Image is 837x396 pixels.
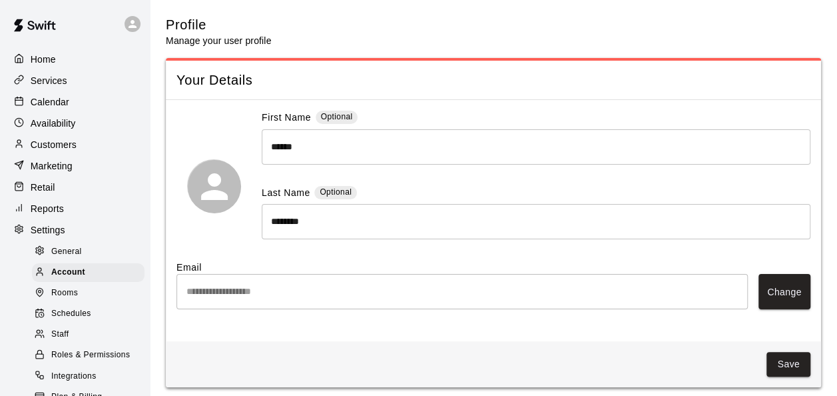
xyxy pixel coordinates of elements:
p: Marketing [31,159,73,173]
span: Account [51,266,85,279]
label: Email [176,261,810,274]
p: Customers [31,138,77,151]
a: Reports [11,199,139,219]
label: First Name [262,111,311,126]
p: Settings [31,223,65,237]
a: General [32,241,150,262]
a: Roles & Permissions [32,345,150,366]
div: Account [32,263,144,282]
div: Roles & Permissions [32,346,144,365]
span: Rooms [51,287,78,300]
a: Availability [11,113,139,133]
a: Rooms [32,283,150,304]
h5: Profile [166,16,271,34]
p: Home [31,53,56,66]
button: Save [766,352,810,377]
a: Marketing [11,156,139,176]
span: Optional [320,187,352,197]
p: Manage your user profile [166,34,271,47]
div: Integrations [32,367,144,386]
a: Schedules [32,304,150,325]
div: Staff [32,325,144,344]
span: Your Details [176,71,810,89]
div: Schedules [32,305,144,323]
div: General [32,243,144,261]
p: Availability [31,117,76,130]
button: Change [758,274,810,309]
span: Optional [321,112,353,121]
span: General [51,245,82,259]
a: Account [32,262,150,283]
a: Home [11,49,139,69]
p: Retail [31,181,55,194]
a: Calendar [11,92,139,112]
span: Schedules [51,307,91,321]
a: Customers [11,135,139,155]
a: Staff [32,325,150,345]
span: Roles & Permissions [51,349,130,362]
a: Integrations [32,366,150,387]
a: Retail [11,177,139,197]
p: Services [31,74,67,87]
p: Calendar [31,95,69,109]
div: Rooms [32,284,144,303]
a: Settings [11,220,139,240]
span: Staff [51,328,69,341]
label: Last Name [262,186,310,201]
span: Integrations [51,370,97,383]
a: Services [11,71,139,91]
p: Reports [31,202,64,215]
